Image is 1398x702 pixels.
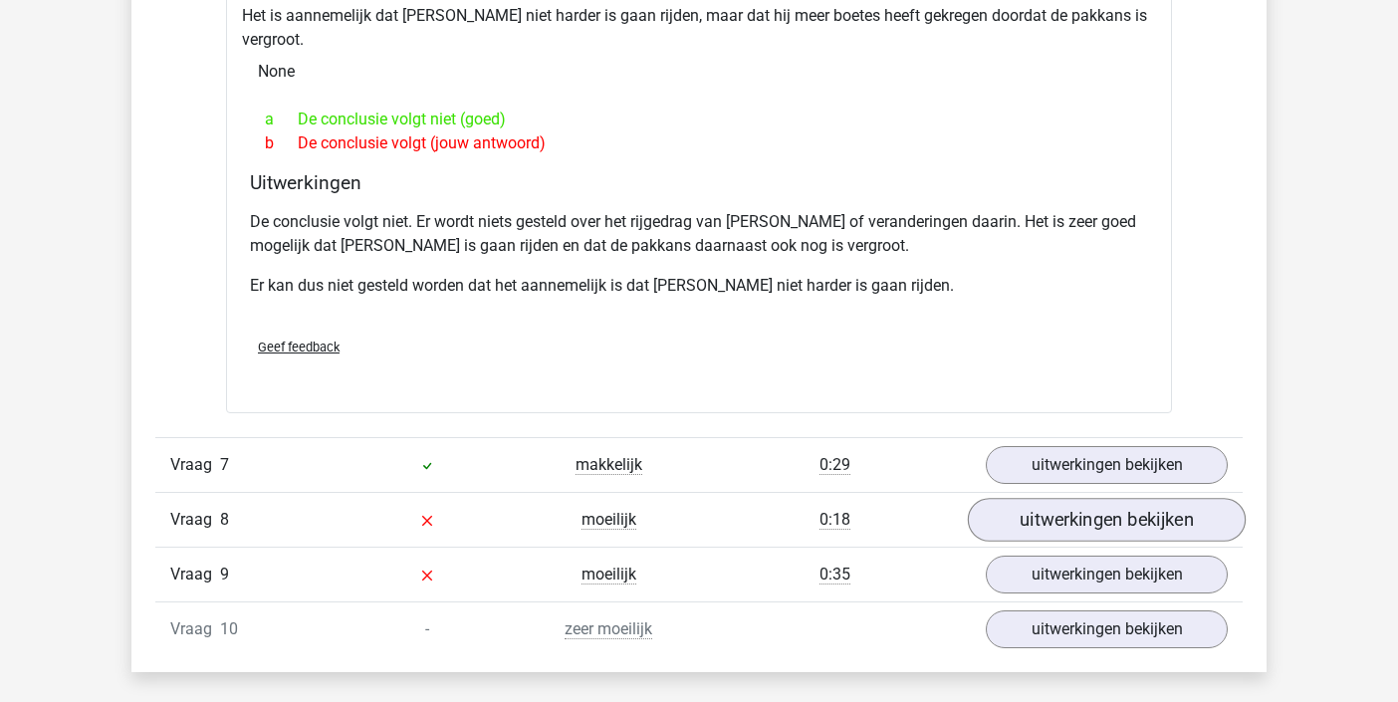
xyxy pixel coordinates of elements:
[170,453,220,477] span: Vraag
[250,210,1148,258] p: De conclusie volgt niet. Er wordt niets gesteld over het rijgedrag van [PERSON_NAME] of veranderi...
[265,108,298,131] span: a
[565,619,652,639] span: zeer moeilijk
[170,563,220,586] span: Vraag
[576,455,642,475] span: makkelijk
[258,340,340,354] span: Geef feedback
[582,510,636,530] span: moeilijk
[220,455,229,474] span: 7
[265,131,298,155] span: b
[250,108,1148,131] div: De conclusie volgt niet (goed)
[337,617,518,641] div: -
[170,617,220,641] span: Vraag
[250,131,1148,155] div: De conclusie volgt (jouw antwoord)
[819,455,850,475] span: 0:29
[220,510,229,529] span: 8
[170,508,220,532] span: Vraag
[819,565,850,585] span: 0:35
[968,499,1246,543] a: uitwerkingen bekijken
[986,610,1228,648] a: uitwerkingen bekijken
[250,171,1148,194] h4: Uitwerkingen
[819,510,850,530] span: 0:18
[250,274,1148,298] p: Er kan dus niet gesteld worden dat het aannemelijk is dat [PERSON_NAME] niet harder is gaan rijden.
[220,565,229,584] span: 9
[582,565,636,585] span: moeilijk
[986,556,1228,593] a: uitwerkingen bekijken
[220,619,238,638] span: 10
[986,446,1228,484] a: uitwerkingen bekijken
[242,52,1156,92] div: None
